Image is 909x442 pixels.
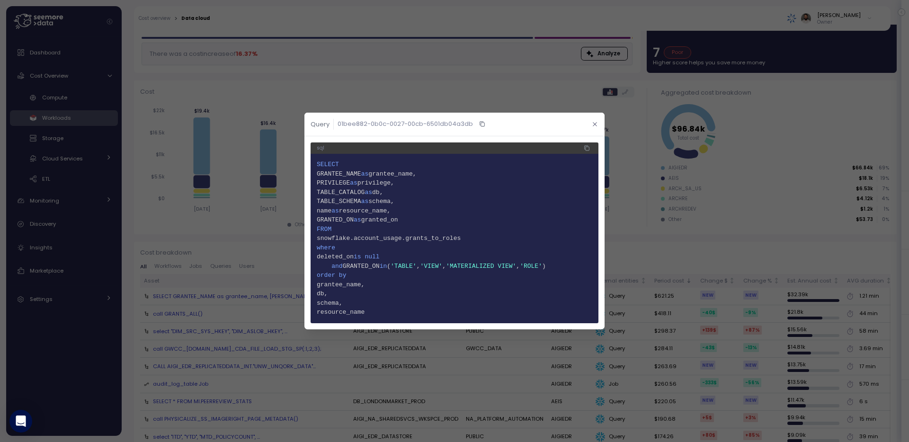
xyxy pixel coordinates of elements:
span: 'VIEW' [420,263,443,270]
span: as [361,198,369,205]
span: is [354,253,361,260]
span: as [354,216,361,223]
span: grantee_name, [317,280,592,290]
span: 'MATERIALIZED VIEW' [446,263,516,270]
span: , [442,263,446,270]
span: grantee_name, [368,170,416,177]
span: 'ROLE' [520,263,542,270]
span: as [361,170,369,177]
span: schema, [317,299,592,308]
span: 'TABLE' [391,263,417,270]
span: by [339,272,347,279]
span: snowflake.account_usage.grants_to_roles [317,234,592,243]
span: deleted_on [317,253,354,260]
span: in [380,263,387,270]
span: TABLE_SCHEMA [317,198,361,205]
span: resource_name, [339,207,391,214]
span: granted_on [361,216,398,223]
span: FROM [317,226,331,233]
p: sql [317,145,324,151]
span: and [331,263,342,270]
span: ( [387,263,391,270]
span: db, [317,289,592,299]
span: GRANTED_ON [343,263,380,270]
span: as [350,179,357,186]
span: , [417,263,420,270]
span: order [317,272,335,279]
span: where [317,244,335,251]
span: ) [542,263,546,270]
span: PRIVILEGE [317,179,350,186]
span: privilege, [357,179,394,186]
p: 01bee882-0b0c-0027-00cb-6501db04a3db [338,119,473,129]
span: resource_name [317,308,592,317]
span: TABLE_CATALOG [317,189,365,196]
span: as [365,189,373,196]
span: GRANTED_ON [317,216,354,223]
span: schema, [368,198,394,205]
span: SELECT [317,161,339,168]
span: null [365,253,380,260]
div: Open Intercom Messenger [9,410,32,433]
span: as [331,207,339,214]
span: , [516,263,520,270]
span: GRANTEE_NAME [317,170,361,177]
span: Query [311,121,330,127]
span: name [317,207,331,214]
span: db, [372,189,383,196]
